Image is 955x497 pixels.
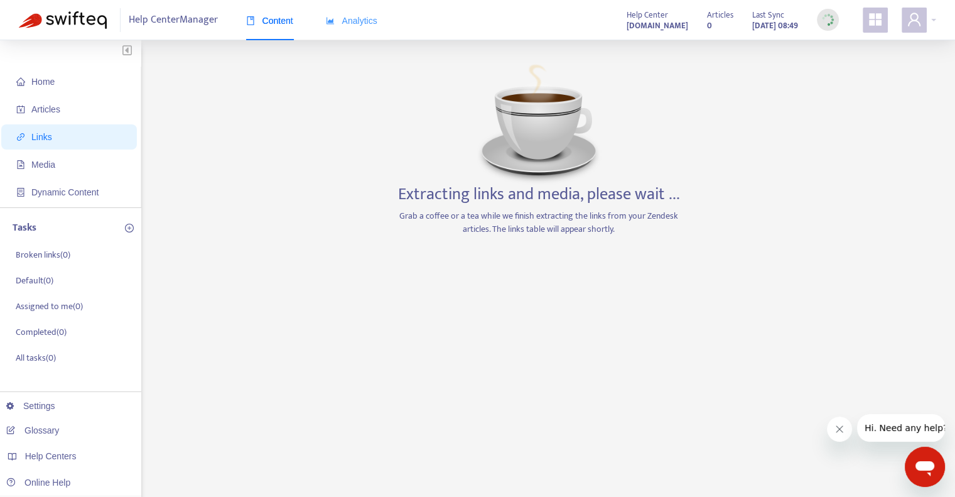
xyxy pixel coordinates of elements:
span: area-chart [326,16,335,25]
iframe: Nachricht schließen [827,417,852,442]
strong: [DATE] 08:49 [752,19,798,33]
a: [DOMAIN_NAME] [627,18,688,33]
span: user [907,12,922,27]
span: file-image [16,160,25,169]
span: Articles [707,8,733,22]
span: Dynamic Content [31,187,99,197]
span: Last Sync [752,8,784,22]
span: Media [31,160,55,170]
a: Online Help [6,478,70,488]
span: Content [246,16,293,26]
p: Completed ( 0 ) [16,325,67,339]
span: Analytics [326,16,377,26]
iframe: Schaltfläche zum Öffnen des Messaging-Fensters [905,447,945,487]
p: Grab a coffee or a tea while we finish extracting the links from your Zendesk articles. The links... [391,209,686,236]
span: Articles [31,104,60,114]
h3: Extracting links and media, please wait ... [398,185,680,205]
span: link [16,133,25,141]
span: Help Center [627,8,668,22]
img: Coffee image [476,59,602,185]
span: container [16,188,25,197]
span: account-book [16,105,25,114]
a: Settings [6,401,55,411]
p: Default ( 0 ) [16,274,53,287]
a: Glossary [6,425,59,435]
span: home [16,77,25,86]
span: Help Centers [25,451,77,461]
span: Hi. Need any help? [8,9,90,19]
span: Home [31,77,55,87]
strong: 0 [707,19,712,33]
p: Broken links ( 0 ) [16,248,70,261]
p: Tasks [13,221,36,236]
iframe: Nachricht vom Unternehmen [857,414,945,442]
span: Help Center Manager [129,8,218,32]
p: Assigned to me ( 0 ) [16,300,83,313]
img: sync_loading.0b5143dde30e3a21642e.gif [820,12,836,28]
span: Links [31,132,52,142]
span: plus-circle [125,224,134,232]
span: book [246,16,255,25]
span: appstore [868,12,883,27]
img: Swifteq [19,11,107,29]
strong: [DOMAIN_NAME] [627,19,688,33]
p: All tasks ( 0 ) [16,351,56,364]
